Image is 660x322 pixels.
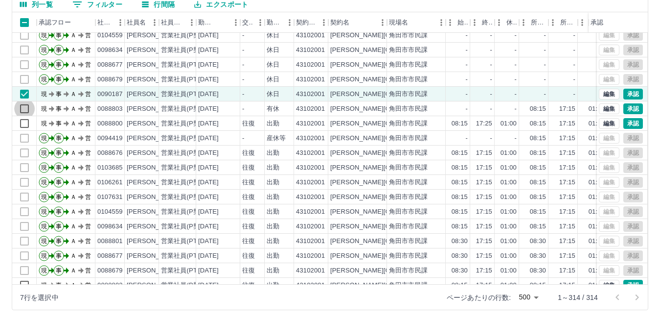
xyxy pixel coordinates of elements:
[296,119,325,128] div: 43102001
[198,90,219,99] div: [DATE]
[501,193,517,202] div: 01:00
[70,32,76,39] text: Ａ
[389,207,428,217] div: 角田市市民課
[127,178,180,187] div: [PERSON_NAME]
[466,75,468,84] div: -
[490,60,492,70] div: -
[41,61,47,68] text: 現
[70,208,76,215] text: Ａ
[589,134,605,143] div: 01:00
[85,61,91,68] text: 営
[573,75,575,84] div: -
[242,90,244,99] div: -
[389,193,428,202] div: 角田市市民課
[296,90,325,99] div: 43102001
[70,179,76,186] text: Ａ
[184,15,199,30] button: メニュー
[41,149,47,156] text: 現
[476,149,492,158] div: 17:15
[56,179,62,186] text: 事
[242,134,244,143] div: -
[198,60,219,70] div: [DATE]
[559,149,575,158] div: 17:15
[56,91,62,98] text: 事
[559,178,575,187] div: 17:15
[490,75,492,84] div: -
[127,60,240,70] div: [PERSON_NAME] [PERSON_NAME]
[282,15,297,30] button: メニュー
[317,15,331,30] button: メニュー
[70,164,76,171] text: Ａ
[515,90,517,99] div: -
[85,149,91,156] text: 営
[389,31,428,40] div: 角田市市民課
[97,12,113,33] div: 社員番号
[466,104,468,114] div: -
[490,90,492,99] div: -
[530,163,546,173] div: 08:15
[125,12,159,33] div: 社員名
[159,12,196,33] div: 社員区分
[599,280,619,291] button: 編集
[515,104,517,114] div: -
[330,12,349,33] div: 契約名
[589,104,605,114] div: 01:00
[476,178,492,187] div: 17:15
[330,178,451,187] div: [PERSON_NAME][GEOGRAPHIC_DATA]
[95,12,125,33] div: 社員番号
[265,12,294,33] div: 勤務区分
[97,104,123,114] div: 0088803
[198,207,219,217] div: [DATE]
[599,118,619,129] button: 編集
[70,47,76,53] text: Ａ
[389,178,428,187] div: 角田市市民課
[501,163,517,173] div: 01:00
[70,120,76,127] text: Ａ
[161,149,208,158] div: 営業社員(P契約)
[623,280,643,291] button: 承認
[198,46,219,55] div: [DATE]
[589,12,639,33] div: 承認
[466,134,468,143] div: -
[161,193,208,202] div: 営業社員(P契約)
[41,164,47,171] text: 現
[41,105,47,112] text: 現
[490,104,492,114] div: -
[56,164,62,171] text: 事
[97,134,123,143] div: 0094419
[127,149,180,158] div: [PERSON_NAME]
[267,46,279,55] div: 休日
[41,194,47,200] text: 現
[127,163,180,173] div: [PERSON_NAME]
[215,16,228,29] button: ソート
[242,178,255,187] div: 往復
[198,75,219,84] div: [DATE]
[161,178,208,187] div: 営業社員(P契約)
[599,89,619,99] button: 編集
[70,91,76,98] text: Ａ
[515,60,517,70] div: -
[530,104,546,114] div: 08:15
[97,222,123,231] div: 0098634
[544,75,546,84] div: -
[501,178,517,187] div: 01:00
[466,46,468,55] div: -
[589,149,605,158] div: 01:00
[37,12,95,33] div: 承認フロー
[330,193,451,202] div: [PERSON_NAME][GEOGRAPHIC_DATA]
[330,163,451,173] div: [PERSON_NAME][GEOGRAPHIC_DATA]
[544,31,546,40] div: -
[242,149,255,158] div: 往復
[85,208,91,215] text: 営
[161,163,208,173] div: 営業社員(P契約)
[476,193,492,202] div: 17:15
[97,163,123,173] div: 0103685
[573,60,575,70] div: -
[56,32,62,39] text: 事
[296,104,325,114] div: 43102001
[530,149,546,158] div: 08:15
[56,135,62,142] text: 事
[490,46,492,55] div: -
[375,15,390,30] button: メニュー
[446,12,470,33] div: 始業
